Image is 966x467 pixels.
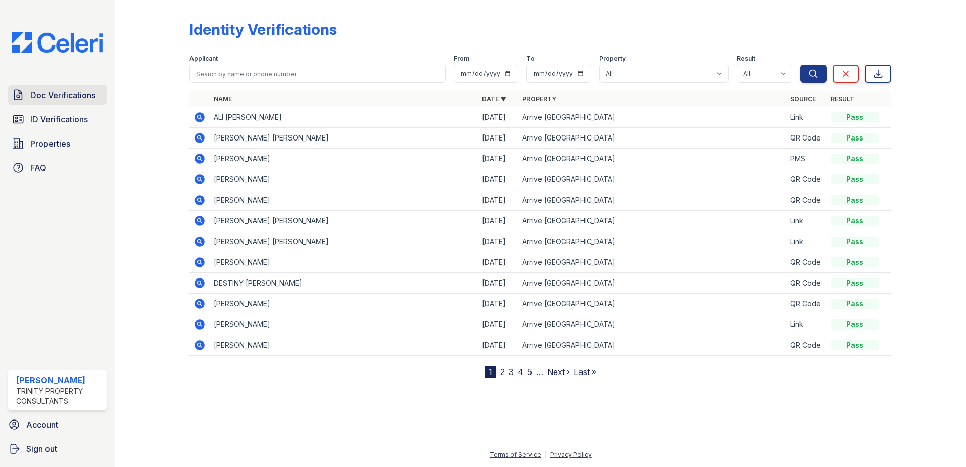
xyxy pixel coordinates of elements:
td: [PERSON_NAME] [PERSON_NAME] [210,211,478,231]
td: Arrive [GEOGRAPHIC_DATA] [518,149,787,169]
a: Date ▼ [482,95,506,103]
td: QR Code [786,169,827,190]
td: [PERSON_NAME] [210,314,478,335]
td: QR Code [786,128,827,149]
td: Arrive [GEOGRAPHIC_DATA] [518,273,787,294]
div: Pass [831,216,879,226]
td: PMS [786,149,827,169]
a: Doc Verifications [8,85,107,105]
div: Pass [831,154,879,164]
td: Link [786,314,827,335]
div: | [545,451,547,458]
input: Search by name or phone number [189,65,446,83]
td: [PERSON_NAME] [PERSON_NAME] [210,231,478,252]
label: Result [737,55,755,63]
img: CE_Logo_Blue-a8612792a0a2168367f1c8372b55b34899dd931a85d93a1a3d3e32e68fde9ad4.png [4,32,111,53]
td: [DATE] [478,169,518,190]
div: 1 [485,366,496,378]
td: [PERSON_NAME] [PERSON_NAME] [210,128,478,149]
td: QR Code [786,252,827,273]
td: DESTINY [PERSON_NAME] [210,273,478,294]
div: Pass [831,112,879,122]
div: Trinity Property Consultants [16,386,103,406]
a: Properties [8,133,107,154]
a: 3 [509,367,514,377]
td: ALI [PERSON_NAME] [210,107,478,128]
a: Source [790,95,816,103]
span: … [536,366,543,378]
td: [PERSON_NAME] [210,335,478,356]
td: [DATE] [478,273,518,294]
label: Applicant [189,55,218,63]
span: Doc Verifications [30,89,95,101]
a: 4 [518,367,523,377]
td: Arrive [GEOGRAPHIC_DATA] [518,169,787,190]
label: Property [599,55,626,63]
span: Properties [30,137,70,150]
td: Arrive [GEOGRAPHIC_DATA] [518,211,787,231]
span: Account [26,418,58,431]
td: Link [786,107,827,128]
td: [DATE] [478,294,518,314]
div: Pass [831,299,879,309]
td: Arrive [GEOGRAPHIC_DATA] [518,294,787,314]
label: From [454,55,469,63]
div: Pass [831,319,879,330]
div: Pass [831,195,879,205]
div: [PERSON_NAME] [16,374,103,386]
td: Arrive [GEOGRAPHIC_DATA] [518,335,787,356]
div: Pass [831,237,879,247]
td: [DATE] [478,314,518,335]
td: Arrive [GEOGRAPHIC_DATA] [518,231,787,252]
a: 2 [500,367,505,377]
td: Arrive [GEOGRAPHIC_DATA] [518,107,787,128]
a: Sign out [4,439,111,459]
td: [DATE] [478,128,518,149]
td: Arrive [GEOGRAPHIC_DATA] [518,128,787,149]
a: Last » [574,367,596,377]
td: [DATE] [478,252,518,273]
td: [DATE] [478,190,518,211]
div: Pass [831,257,879,267]
td: [PERSON_NAME] [210,169,478,190]
td: Arrive [GEOGRAPHIC_DATA] [518,314,787,335]
td: [DATE] [478,231,518,252]
div: Pass [831,133,879,143]
a: Privacy Policy [550,451,592,458]
td: [PERSON_NAME] [210,190,478,211]
td: Arrive [GEOGRAPHIC_DATA] [518,252,787,273]
a: Account [4,414,111,435]
a: 5 [527,367,532,377]
td: Arrive [GEOGRAPHIC_DATA] [518,190,787,211]
td: QR Code [786,190,827,211]
td: [PERSON_NAME] [210,252,478,273]
td: Link [786,211,827,231]
td: [DATE] [478,149,518,169]
a: ID Verifications [8,109,107,129]
td: QR Code [786,273,827,294]
div: Identity Verifications [189,20,337,38]
td: [DATE] [478,335,518,356]
span: FAQ [30,162,46,174]
td: [PERSON_NAME] [210,149,478,169]
div: Pass [831,174,879,184]
a: Terms of Service [490,451,541,458]
a: Property [522,95,556,103]
div: Pass [831,278,879,288]
a: Name [214,95,232,103]
a: Result [831,95,854,103]
label: To [526,55,535,63]
td: QR Code [786,294,827,314]
td: [PERSON_NAME] [210,294,478,314]
span: ID Verifications [30,113,88,125]
td: [DATE] [478,211,518,231]
a: FAQ [8,158,107,178]
td: QR Code [786,335,827,356]
td: Link [786,231,827,252]
td: [DATE] [478,107,518,128]
div: Pass [831,340,879,350]
a: Next › [547,367,570,377]
span: Sign out [26,443,57,455]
